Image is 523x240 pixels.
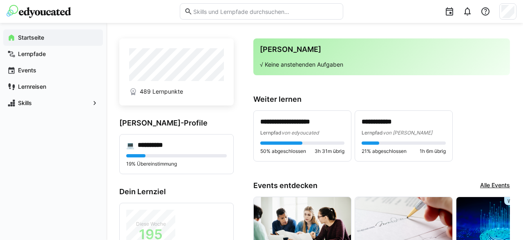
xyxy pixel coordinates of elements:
span: Lernpfad [260,130,282,136]
h3: Events entdecken [253,181,317,190]
div: 💻️ [126,141,134,149]
h3: [PERSON_NAME] [260,45,503,54]
h3: [PERSON_NAME]-Profile [119,119,234,128]
p: 19% Übereinstimmung [126,161,227,167]
h3: Dein Lernziel [119,187,234,196]
span: 3h 31m übrig [315,148,344,155]
span: 489 Lernpunkte [140,87,183,96]
span: Lernpfad [362,130,383,136]
input: Skills und Lernpfade durchsuchen… [192,8,339,15]
a: Alle Events [480,181,510,190]
span: von edyoucated [282,130,319,136]
h3: Weiter lernen [253,95,510,104]
span: 1h 6m übrig [420,148,446,155]
span: 21% abgeschlossen [362,148,407,155]
span: von [PERSON_NAME] [383,130,432,136]
p: √ Keine anstehenden Aufgaben [260,61,503,69]
span: 50% abgeschlossen [260,148,306,155]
